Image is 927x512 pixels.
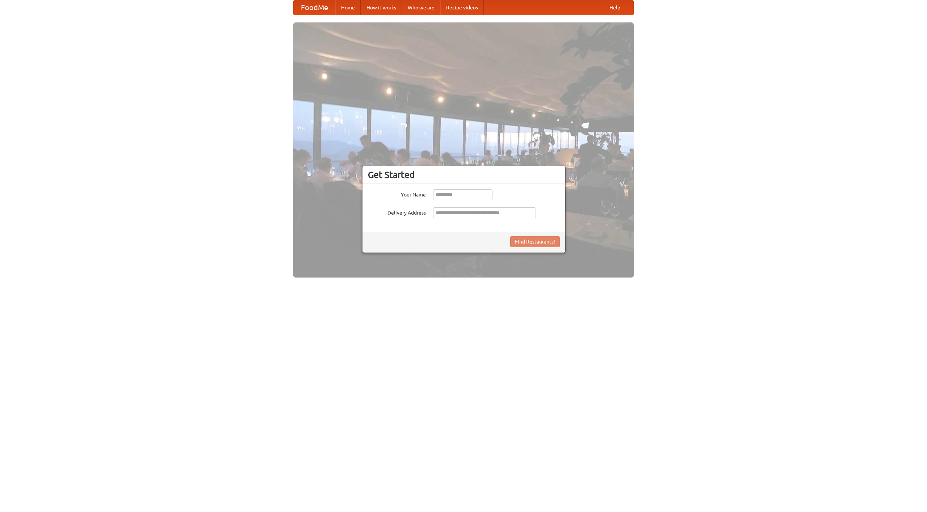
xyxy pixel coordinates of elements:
button: Find Restaurants! [510,236,560,247]
label: Delivery Address [368,207,426,216]
a: Home [335,0,361,15]
a: Who we are [402,0,440,15]
a: FoodMe [294,0,335,15]
a: Help [604,0,626,15]
h3: Get Started [368,169,560,180]
a: How it works [361,0,402,15]
label: Your Name [368,189,426,198]
a: Recipe videos [440,0,484,15]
